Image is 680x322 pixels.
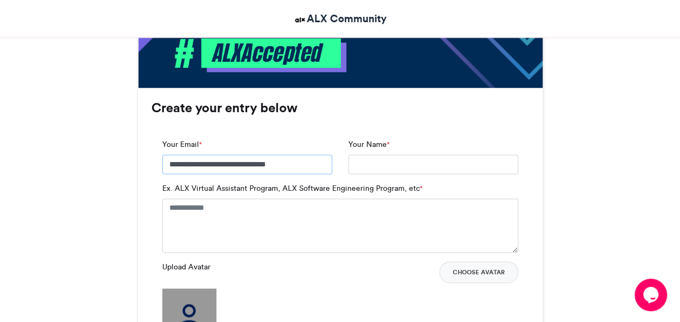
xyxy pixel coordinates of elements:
h3: Create your entry below [151,101,529,114]
label: Upload Avatar [162,261,210,273]
img: ALX Community [293,13,307,27]
label: Your Name [348,139,389,150]
label: Your Email [162,139,202,150]
label: Ex. ALX Virtual Assistant Program, ALX Software Engineering Program, etc [162,183,422,194]
a: ALX Community [293,11,387,27]
iframe: chat widget [635,279,669,311]
button: Choose Avatar [439,261,518,283]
